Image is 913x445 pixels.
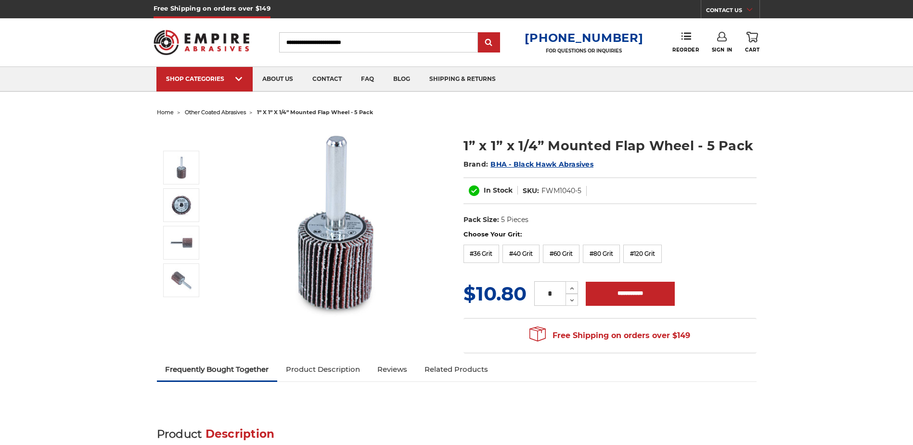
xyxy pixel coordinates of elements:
[712,47,733,53] span: Sign In
[463,215,499,225] dt: Pack Size:
[257,109,373,116] span: 1” x 1” x 1/4” mounted flap wheel - 5 pack
[369,359,416,380] a: Reviews
[185,109,246,116] a: other coated abrasives
[484,186,513,195] span: In Stock
[206,427,275,441] span: Description
[166,75,243,82] div: SHOP CATEGORIES
[303,67,351,92] a: contact
[154,24,250,61] img: Empire Abrasives
[169,231,193,255] img: 1” x 1” x 1/4” Mounted Flap Wheel - 5 Pack
[523,186,539,196] dt: SKU:
[463,160,489,169] span: Brand:
[157,427,202,441] span: Product
[169,268,193,292] img: 1” x 1” x 1/4” Mounted Flap Wheel - 5 Pack
[351,67,384,92] a: faq
[463,230,757,239] label: Choose Your Grit:
[277,359,369,380] a: Product Description
[463,282,527,305] span: $10.80
[501,215,528,225] dd: 5 Pieces
[463,136,757,155] h1: 1” x 1” x 1/4” Mounted Flap Wheel - 5 Pack
[169,193,193,217] img: 1” x 1” x 1/4” Mounted Flap Wheel - 5 Pack
[529,326,690,345] span: Free Shipping on orders over $149
[706,5,759,18] a: CONTACT US
[490,160,593,169] a: BHA - Black Hawk Abrasives
[416,359,497,380] a: Related Products
[420,67,505,92] a: shipping & returns
[541,186,581,196] dd: FWM1040-5
[169,156,193,180] img: 1” x 1” x 1/4” Mounted Flap Wheel - 5 Pack
[672,47,699,53] span: Reorder
[525,48,643,54] p: FOR QUESTIONS OR INQUIRIES
[239,126,432,319] img: 1” x 1” x 1/4” Mounted Flap Wheel - 5 Pack
[157,359,278,380] a: Frequently Bought Together
[672,32,699,52] a: Reorder
[157,109,174,116] a: home
[384,67,420,92] a: blog
[253,67,303,92] a: about us
[525,31,643,45] a: [PHONE_NUMBER]
[745,47,759,53] span: Cart
[479,33,499,52] input: Submit
[745,32,759,53] a: Cart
